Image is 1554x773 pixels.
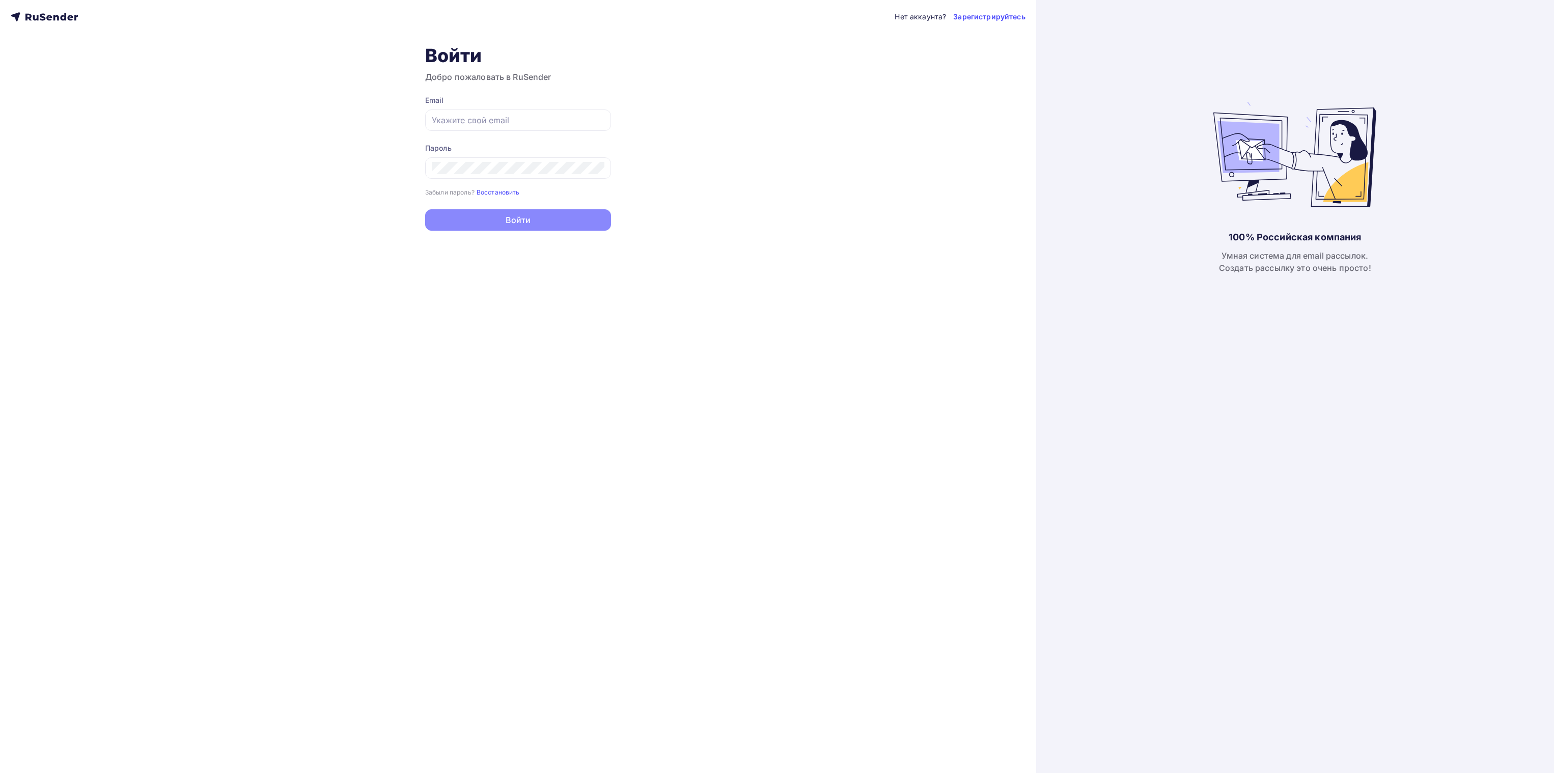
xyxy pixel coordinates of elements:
[1229,231,1361,243] div: 100% Российская компания
[425,188,475,196] small: Забыли пароль?
[477,187,520,196] a: Восстановить
[425,44,611,67] h1: Войти
[425,209,611,231] button: Войти
[425,95,611,105] div: Email
[477,188,520,196] small: Восстановить
[425,71,611,83] h3: Добро пожаловать в RuSender
[432,114,604,126] input: Укажите свой email
[953,12,1025,22] a: Зарегистрируйтесь
[1219,250,1371,274] div: Умная система для email рассылок. Создать рассылку это очень просто!
[895,12,946,22] div: Нет аккаунта?
[425,143,611,153] div: Пароль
